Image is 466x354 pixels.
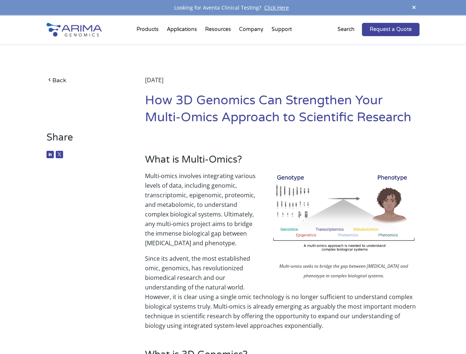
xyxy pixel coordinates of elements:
img: Arima-Genomics-logo [46,23,102,37]
a: Click Here [261,4,292,11]
p: Search [338,25,355,34]
h1: How 3D Genomics Can Strengthen Your Multi-Omics Approach to Scientific Research [145,92,420,132]
div: [DATE] [145,75,420,92]
p: Multi-omics seeks to bridge the gap between [MEDICAL_DATA] and phenotype in complex biological sy... [268,261,420,282]
h3: What is Multi-Omics? [145,154,420,171]
p: Multi-omics involves integrating various levels of data, including genomic, transcriptomic, epige... [145,171,420,254]
p: Since its advent, the most established omic, genomics, has revolutionized biomedical research and... [145,254,420,330]
h3: Share [46,132,124,149]
a: Back [46,75,124,85]
a: Request a Quote [362,23,420,36]
div: Looking for Aventa Clinical Testing? [46,3,419,13]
